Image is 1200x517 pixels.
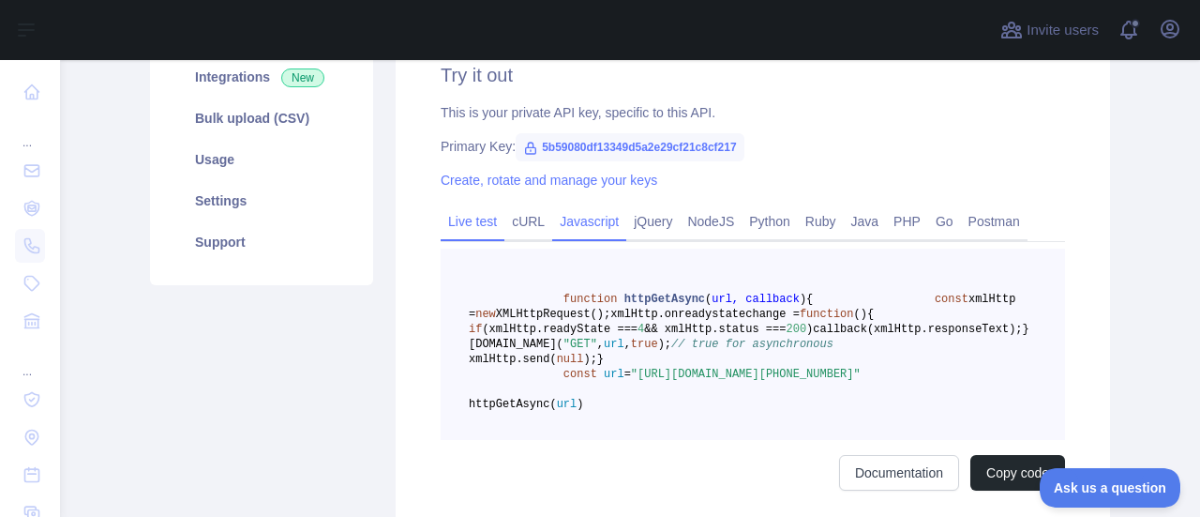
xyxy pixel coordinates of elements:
[577,398,583,411] span: )
[597,338,604,351] span: ,
[800,293,806,306] span: )
[935,293,968,306] span: const
[997,15,1102,45] button: Invite users
[516,133,744,161] span: 5b59080df13349d5a2e29cf21c8cf217
[624,368,631,381] span: =
[469,398,557,411] span: httpGetAsync(
[610,308,800,321] span: xmlHttp.onreadystatechange =
[604,338,624,351] span: url
[583,353,596,366] span: );
[552,206,626,236] a: Javascript
[1023,323,1029,336] span: }
[475,308,496,321] span: new
[557,353,584,366] span: null
[1027,20,1099,41] span: Invite users
[1040,468,1181,508] iframe: Toggle Customer Support
[806,293,813,306] span: {
[786,323,806,336] span: 200
[469,338,563,351] span: [DOMAIN_NAME](
[671,338,833,351] span: // true for asynchronous
[441,173,657,188] a: Create, rotate and manage your keys
[441,206,504,236] a: Live test
[441,137,1065,156] div: Primary Key:
[563,293,618,306] span: function
[563,368,597,381] span: const
[861,308,867,321] span: )
[813,323,1022,336] span: callback(xmlHttp.responseText);
[853,308,860,321] span: (
[961,206,1027,236] a: Postman
[15,342,45,379] div: ...
[441,62,1065,88] h2: Try it out
[597,353,604,366] span: }
[482,323,637,336] span: (xmlHttp.readyState ===
[469,353,557,366] span: xmlHttp.send(
[886,206,928,236] a: PHP
[928,206,961,236] a: Go
[496,308,610,321] span: XMLHttpRequest();
[172,221,351,263] a: Support
[705,293,712,306] span: (
[844,206,887,236] a: Java
[172,180,351,221] a: Settings
[631,338,658,351] span: true
[798,206,844,236] a: Ruby
[712,293,800,306] span: url, callback
[631,368,861,381] span: "[URL][DOMAIN_NAME][PHONE_NUMBER]"
[867,308,874,321] span: {
[172,56,351,98] a: Integrations New
[637,323,644,336] span: 4
[504,206,552,236] a: cURL
[441,103,1065,122] div: This is your private API key, specific to this API.
[624,293,705,306] span: httpGetAsync
[172,139,351,180] a: Usage
[281,68,324,87] span: New
[644,323,786,336] span: && xmlHttp.status ===
[604,368,624,381] span: url
[626,206,680,236] a: jQuery
[563,338,597,351] span: "GET"
[15,113,45,150] div: ...
[658,338,671,351] span: );
[839,455,959,491] a: Documentation
[800,308,854,321] span: function
[172,98,351,139] a: Bulk upload (CSV)
[680,206,742,236] a: NodeJS
[469,323,482,336] span: if
[557,398,577,411] span: url
[624,338,631,351] span: ,
[970,455,1065,491] button: Copy code
[806,323,813,336] span: )
[742,206,798,236] a: Python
